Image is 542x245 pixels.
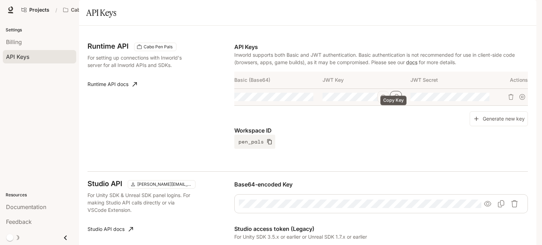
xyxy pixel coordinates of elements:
div: These keys will apply to your current workspace only [134,43,176,51]
p: For Unity SDK & Unreal SDK panel logins. For making Studio API calls directly or via VSCode Exten... [88,191,193,214]
span: Projects [29,7,49,13]
div: This key applies to current user accounts [128,180,195,189]
a: Go to projects [18,3,53,17]
h3: Studio API [88,180,122,187]
h1: API Keys [86,6,116,20]
p: Workspace ID [234,126,528,135]
span: Cabo Pen Pals [141,44,175,50]
h3: Runtime API [88,43,128,50]
button: Copy Key [390,91,402,103]
th: JWT Secret [410,72,499,88]
p: Base64-encoded Key [234,180,528,189]
p: For Unity SDK 3.5.x or earlier or Unreal SDK 1.7.x or earlier [234,233,528,240]
button: All workspaces [60,3,117,17]
a: docs [406,59,417,65]
p: For setting up connections with Inworld's server for all Inworld APIs and SDKs. [88,54,193,69]
button: pen_pals [234,135,275,149]
p: Studio access token (Legacy) [234,225,528,233]
div: Copy Key [380,96,406,105]
p: Inworld supports both Basic and JWT authentication. Basic authentication is not recommended for u... [234,51,528,66]
th: Actions [499,72,528,88]
button: Copy Base64-encoded Key [495,197,507,210]
button: Suspend API key [517,91,528,103]
button: Delete API key [505,91,517,103]
p: Cabo Pen Pals [71,7,106,13]
div: / [53,6,60,14]
a: Studio API docs [85,222,136,236]
p: API Keys [234,43,528,51]
th: Basic (Base64) [234,72,323,88]
span: [PERSON_NAME][EMAIL_ADDRESS][DOMAIN_NAME] [134,181,194,188]
th: JWT Key [323,72,411,88]
button: Generate new key [470,111,528,127]
a: Runtime API docs [85,77,140,91]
